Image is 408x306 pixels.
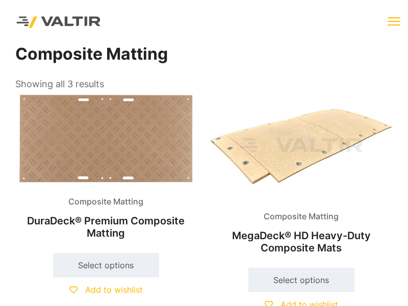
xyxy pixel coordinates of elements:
[15,44,393,64] h1: Composite Matting
[211,224,392,259] h2: MegaDeck® HD Heavy-Duty Composite Mats
[15,210,196,244] h2: DuraDeck® Premium Composite Matting
[53,253,159,277] a: Select options for “DuraDeck® Premium Composite Matting”
[61,194,151,210] span: Composite Matting
[15,75,104,93] p: Showing all 3 results
[15,92,196,244] a: Composite MattingDuraDeck® Premium Composite Matting
[248,268,354,292] a: Select options for “MegaDeck® HD Heavy-Duty Composite Mats”
[388,15,400,28] button: menu toggle
[85,285,143,295] span: Add to wishlist
[256,209,346,224] span: Composite Matting
[211,92,392,259] a: Composite MattingMegaDeck® HD Heavy-Duty Composite Mats
[8,8,110,37] img: Valtir Rentals
[69,285,143,295] a: Add to wishlist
